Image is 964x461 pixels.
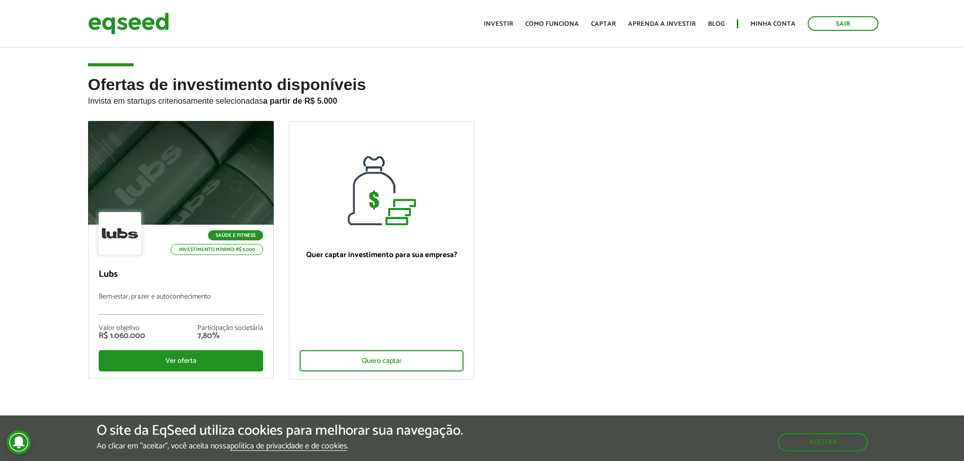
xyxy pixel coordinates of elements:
a: política de privacidade e de cookies [230,442,347,451]
p: Investimento mínimo: R$ 5.000 [171,244,263,255]
a: Como funciona [525,21,579,27]
p: Quer captar investimento para sua empresa? [300,250,464,260]
a: Minha conta [750,21,795,27]
a: Saúde e Fitness Investimento mínimo: R$ 5.000 Lubs Bem-estar, prazer e autoconhecimento Valor obj... [88,121,274,379]
a: Captar [591,21,616,27]
button: Aceitar [778,433,868,451]
div: 7,80% [197,332,263,340]
a: Aprenda a investir [628,21,696,27]
div: Quero captar [300,350,464,371]
img: EqSeed [88,10,169,37]
div: Participação societária [197,325,263,332]
div: R$ 1.060.000 [99,332,145,340]
a: Blog [708,21,725,27]
a: Sair [808,16,878,31]
strong: a partir de R$ 5.000 [263,97,338,105]
p: Bem-estar, prazer e autoconhecimento [99,293,263,315]
h5: O site da EqSeed utiliza cookies para melhorar sua navegação. [97,423,463,439]
h2: Ofertas de investimento disponíveis [88,76,876,121]
p: Invista em startups criteriosamente selecionadas [88,94,876,106]
a: Quer captar investimento para sua empresa? Quero captar [289,121,475,380]
p: Lubs [99,269,263,280]
p: Saúde e Fitness [208,230,263,240]
a: Investir [484,21,513,27]
div: Ver oferta [99,350,263,371]
p: Ao clicar em "aceitar", você aceita nossa . [97,441,463,451]
div: Valor objetivo [99,325,145,332]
